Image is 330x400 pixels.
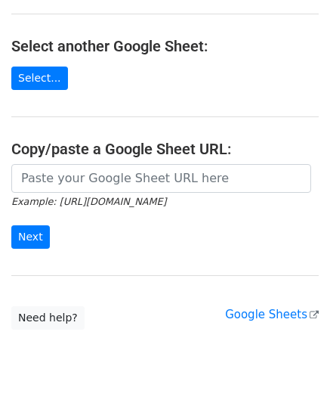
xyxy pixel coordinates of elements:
[11,306,85,330] a: Need help?
[11,225,50,249] input: Next
[11,140,319,158] h4: Copy/paste a Google Sheet URL:
[254,327,330,400] iframe: Chat Widget
[225,308,319,321] a: Google Sheets
[11,67,68,90] a: Select...
[11,196,166,207] small: Example: [URL][DOMAIN_NAME]
[11,37,319,55] h4: Select another Google Sheet:
[11,164,311,193] input: Paste your Google Sheet URL here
